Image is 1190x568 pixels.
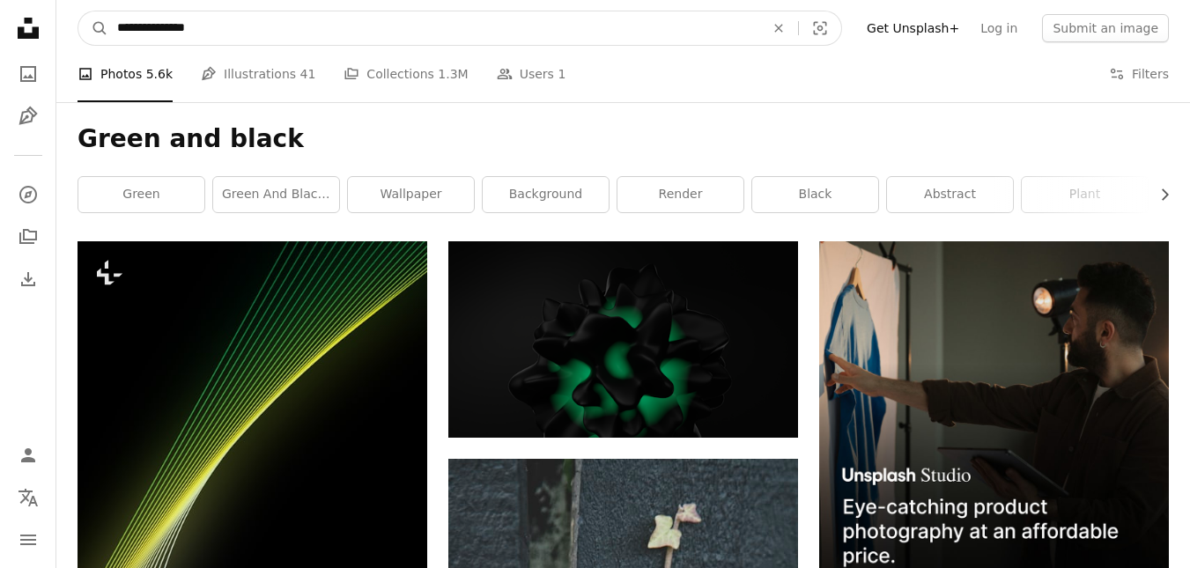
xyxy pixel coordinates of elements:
span: 41 [300,64,316,84]
button: Submit an image [1042,14,1169,42]
button: scroll list to the right [1149,177,1169,212]
a: render [617,177,743,212]
button: Search Unsplash [78,11,108,45]
a: Explore [11,177,46,212]
button: Filters [1109,46,1169,102]
a: Photos [11,56,46,92]
a: Home — Unsplash [11,11,46,49]
button: Language [11,480,46,515]
a: Get Unsplash+ [856,14,970,42]
form: Find visuals sitewide [78,11,842,46]
a: Log in / Sign up [11,438,46,473]
h1: Green and black [78,123,1169,155]
span: 1 [558,64,565,84]
a: Collections [11,219,46,254]
a: background [483,177,609,212]
a: abstract [887,177,1013,212]
a: Illustrations 41 [201,46,315,102]
a: Collections 1.3M [344,46,468,102]
span: 1.3M [438,64,468,84]
a: Log in [970,14,1028,42]
a: Illustrations [11,99,46,134]
img: a black and green abstract object on a black background [448,241,798,438]
a: green [78,177,204,212]
a: green and black background [213,177,339,212]
button: Visual search [799,11,841,45]
button: Clear [759,11,798,45]
a: black [752,177,878,212]
a: Users 1 [497,46,566,102]
a: Download History [11,262,46,297]
a: a black background with a green and yellow line [78,524,427,540]
button: Menu [11,522,46,557]
a: a black and green abstract object on a black background [448,331,798,347]
a: wallpaper [348,177,474,212]
a: plant [1022,177,1148,212]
